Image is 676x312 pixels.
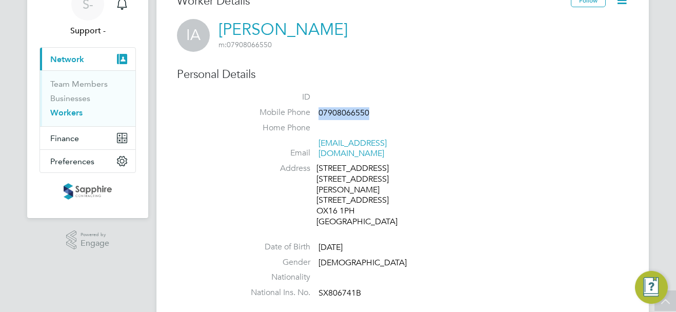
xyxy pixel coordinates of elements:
[238,257,310,268] label: Gender
[316,163,414,227] div: [STREET_ADDRESS] [STREET_ADDRESS][PERSON_NAME] [STREET_ADDRESS] OX16 1PH [GEOGRAPHIC_DATA]
[319,258,407,268] span: [DEMOGRAPHIC_DATA]
[177,19,210,52] span: IA
[81,230,109,239] span: Powered by
[218,40,227,49] span: m:
[50,79,108,89] a: Team Members
[50,133,79,143] span: Finance
[218,40,272,49] span: 07908066550
[40,48,135,70] button: Network
[50,157,94,166] span: Preferences
[319,108,369,118] span: 07908066550
[238,272,310,283] label: Nationality
[238,107,310,118] label: Mobile Phone
[319,242,343,252] span: [DATE]
[81,239,109,248] span: Engage
[238,92,310,103] label: ID
[39,183,136,200] a: Go to home page
[50,54,84,64] span: Network
[50,108,83,118] a: Workers
[319,288,361,298] span: SX806741B
[40,127,135,149] button: Finance
[177,67,628,82] h3: Personal Details
[66,230,110,250] a: Powered byEngage
[39,25,136,37] span: Support -
[64,183,112,200] img: sapphire-logo-retina.png
[238,148,310,159] label: Email
[238,163,310,174] label: Address
[40,70,135,126] div: Network
[50,93,90,103] a: Businesses
[635,271,668,304] button: Engage Resource Center
[319,138,387,159] a: [EMAIL_ADDRESS][DOMAIN_NAME]
[218,19,348,40] a: [PERSON_NAME]
[40,150,135,172] button: Preferences
[238,123,310,133] label: Home Phone
[238,287,310,298] label: National Ins. No.
[238,242,310,252] label: Date of Birth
